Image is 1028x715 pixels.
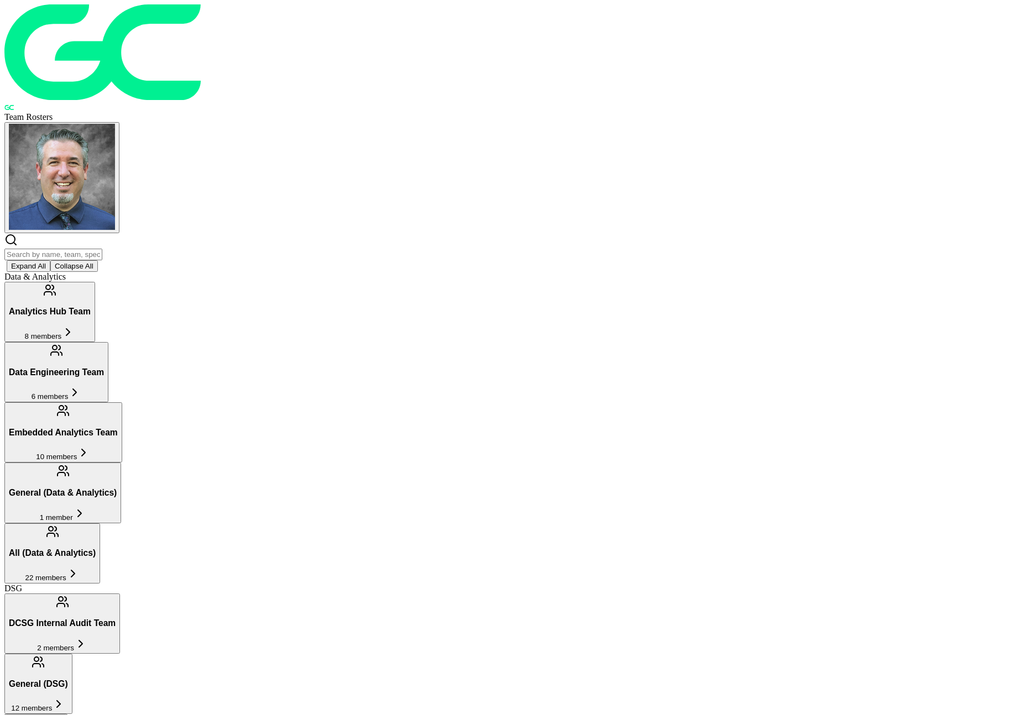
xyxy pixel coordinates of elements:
span: 2 members [37,644,74,652]
button: All (Data & Analytics)22 members [4,523,100,583]
h3: Embedded Analytics Team [9,428,118,438]
button: Expand All [7,260,50,272]
span: DSG [4,583,22,593]
h3: DCSG Internal Audit Team [9,618,116,628]
span: Data & Analytics [4,272,66,281]
span: 1 member [40,513,73,522]
span: 10 members [36,453,77,461]
button: Embedded Analytics Team10 members [4,402,122,462]
h3: All (Data & Analytics) [9,548,96,558]
button: DCSG Internal Audit Team2 members [4,593,120,654]
button: Collapse All [50,260,98,272]
h3: Data Engineering Team [9,367,104,377]
span: 8 members [25,332,62,340]
button: Analytics Hub Team8 members [4,282,95,342]
input: Search by name, team, specialty, or title... [4,249,102,260]
span: 6 members [32,392,69,401]
h3: General (Data & Analytics) [9,488,117,498]
h3: Analytics Hub Team [9,307,91,317]
span: Team Rosters [4,112,53,122]
span: 12 members [11,704,52,712]
h3: General (DSG) [9,679,68,689]
button: Data Engineering Team6 members [4,342,108,402]
button: General (Data & Analytics)1 member [4,462,121,523]
span: 22 members [25,574,66,582]
button: General (DSG)12 members [4,654,72,714]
